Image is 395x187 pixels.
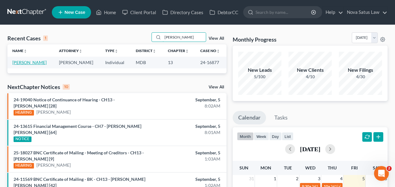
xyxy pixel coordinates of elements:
[282,132,293,140] button: list
[387,166,392,171] span: 2
[79,49,82,53] i: unfold_more
[163,57,195,68] td: 13
[328,165,337,170] span: Thu
[105,48,118,53] a: Typeunfold_more
[152,49,156,53] i: unfold_more
[195,57,227,68] td: 24-16877
[185,49,189,53] i: unfold_more
[289,67,332,74] div: New Clients
[14,124,141,135] a: 24-13615 Financial Management Course - CH7 - [PERSON_NAME] [PERSON_NAME] [64]
[339,67,382,74] div: New Filings
[63,84,70,90] div: 10
[7,35,48,42] div: Recent Cases
[36,162,71,168] a: [PERSON_NAME]
[239,165,248,170] span: Sun
[339,175,343,182] span: 4
[12,60,47,65] a: [PERSON_NAME]
[339,74,382,80] div: 4/30
[156,156,220,162] div: 1:03AM
[322,7,343,18] a: Help
[14,97,115,108] a: 24-19040 Notice of Continuance of Hearing - CH13 - [PERSON_NAME] [28]
[344,7,387,18] a: Nova Satus Law
[14,163,34,169] div: HEARING
[362,175,365,182] span: 5
[36,109,71,115] a: [PERSON_NAME]
[136,48,156,53] a: Districtunfold_more
[273,175,277,182] span: 1
[131,57,163,68] td: MDB
[300,146,320,152] h2: [DATE]
[256,6,312,18] input: Search by name...
[305,165,315,170] span: Wed
[14,136,31,142] div: NOTICE
[238,74,281,80] div: 5/100
[269,111,293,124] a: Tasks
[12,48,27,53] a: Nameunfold_more
[168,48,189,53] a: Chapterunfold_more
[248,175,255,182] span: 31
[156,97,220,103] div: September, 5
[269,132,282,140] button: day
[317,175,321,182] span: 3
[59,48,82,53] a: Attorneyunfold_more
[156,150,220,156] div: September, 5
[216,49,220,53] i: unfold_more
[237,132,254,140] button: month
[43,35,48,41] div: 1
[119,7,159,18] a: Client Portal
[374,166,389,181] iframe: Intercom live chat
[373,165,380,170] span: Sat
[209,36,224,41] a: View All
[114,49,118,53] i: unfold_more
[156,123,220,129] div: September, 5
[163,33,206,42] input: Search by name...
[93,7,119,18] a: Home
[100,57,131,68] td: Individual
[156,176,220,182] div: September, 5
[295,175,299,182] span: 2
[7,83,70,91] div: NextChapter Notices
[289,74,332,80] div: 4/10
[23,49,27,53] i: unfold_more
[64,10,85,15] span: New Case
[200,48,220,53] a: Case Nounfold_more
[284,165,292,170] span: Tue
[254,132,269,140] button: week
[54,57,101,68] td: [PERSON_NAME]
[209,85,224,89] a: View All
[14,150,144,161] a: 25-18027 BNC Certificate of Mailing - Meeting of Creditors - CH13 - [PERSON_NAME] [9]
[233,111,266,124] a: Calendar
[156,103,220,109] div: 8:02AM
[206,7,241,18] a: DebtorCC
[260,165,271,170] span: Mon
[14,110,34,116] div: HEARING
[233,36,276,43] h3: Monthly Progress
[159,7,206,18] a: Directory Cases
[351,165,358,170] span: Fri
[156,129,220,136] div: 8:01AM
[238,67,281,74] div: New Leads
